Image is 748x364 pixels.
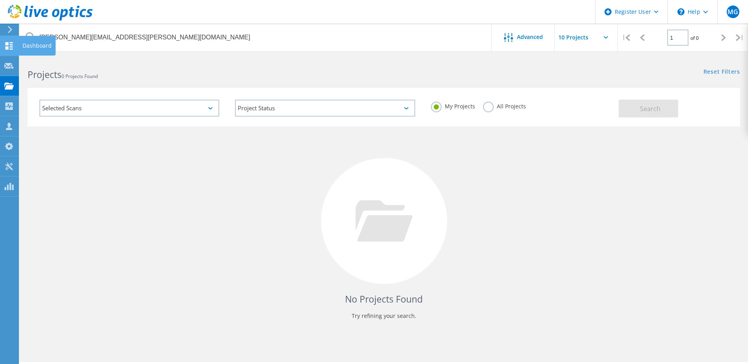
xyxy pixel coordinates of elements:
span: Search [640,104,660,113]
a: Reset Filters [703,69,740,76]
b: Projects [28,68,62,81]
input: Search projects by name, owner, ID, company, etc [20,24,492,51]
div: Selected Scans [39,100,219,117]
svg: \n [677,8,685,15]
p: Try refining your search. [35,310,732,322]
label: All Projects [483,102,526,109]
div: Project Status [235,100,415,117]
span: MG [727,9,738,15]
div: | [618,24,634,52]
div: | [732,24,748,52]
button: Search [619,100,678,117]
a: Live Optics Dashboard [8,17,93,22]
span: of 0 [690,35,699,41]
div: Dashboard [22,43,52,48]
label: My Projects [431,102,475,109]
h4: No Projects Found [35,293,732,306]
span: 0 Projects Found [62,73,98,80]
span: Advanced [517,34,543,40]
